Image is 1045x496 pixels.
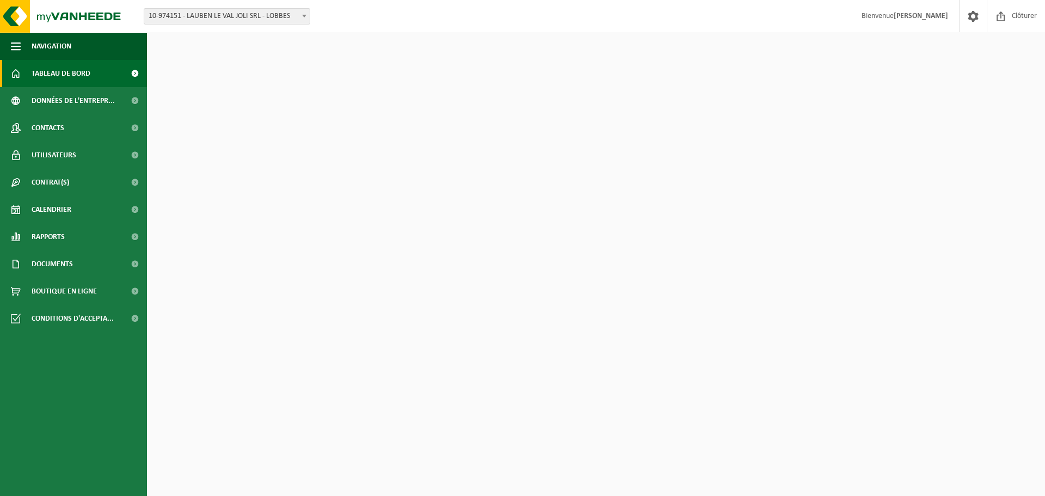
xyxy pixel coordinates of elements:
[32,33,71,60] span: Navigation
[32,142,76,169] span: Utilisateurs
[32,169,69,196] span: Contrat(s)
[144,9,310,24] span: 10-974151 - LAUBEN LE VAL JOLI SRL - LOBBES
[32,278,97,305] span: Boutique en ligne
[894,12,948,20] strong: [PERSON_NAME]
[144,8,310,25] span: 10-974151 - LAUBEN LE VAL JOLI SRL - LOBBES
[32,223,65,250] span: Rapports
[32,87,115,114] span: Données de l'entrepr...
[32,305,114,332] span: Conditions d'accepta...
[32,250,73,278] span: Documents
[32,60,90,87] span: Tableau de bord
[32,114,64,142] span: Contacts
[32,196,71,223] span: Calendrier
